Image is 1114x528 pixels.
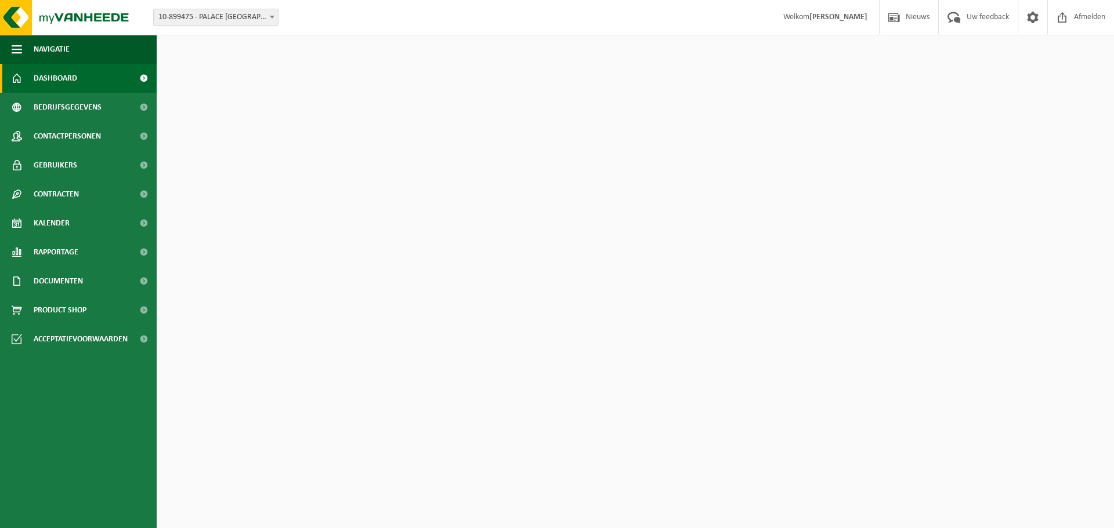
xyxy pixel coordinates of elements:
span: Rapportage [34,238,78,267]
span: Product Shop [34,296,86,325]
span: 10-899475 - PALACE NV - AALST [153,9,278,26]
span: Contactpersonen [34,122,101,151]
span: 10-899475 - PALACE NV - AALST [154,9,278,26]
span: Kalender [34,209,70,238]
span: Bedrijfsgegevens [34,93,102,122]
span: Navigatie [34,35,70,64]
strong: [PERSON_NAME] [809,13,867,21]
span: Documenten [34,267,83,296]
span: Dashboard [34,64,77,93]
span: Gebruikers [34,151,77,180]
span: Contracten [34,180,79,209]
span: Acceptatievoorwaarden [34,325,128,354]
